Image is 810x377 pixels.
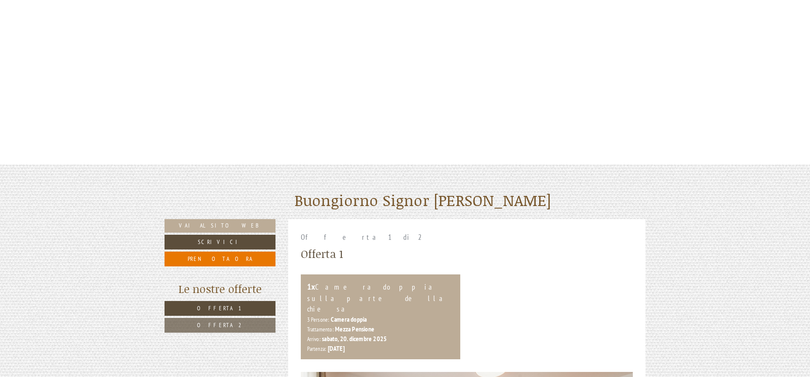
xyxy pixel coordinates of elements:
div: Camera doppia sulla parte della chiesa [307,281,454,315]
h1: Buongiorno Signor [PERSON_NAME] [294,192,551,209]
span: Offerta 2 [197,321,243,329]
small: 3 Persone: [307,316,329,323]
div: Offerta 1 [301,246,343,262]
span: Offerta 1 di 2 [301,232,427,242]
b: Mezza Pensione [335,325,374,333]
b: sabato, 20. dicembre 2025 [322,334,387,343]
div: Le nostre offerte [165,281,275,297]
span: Offerta 1 [197,304,243,312]
b: Camera doppia [331,315,367,323]
small: Trattamento: [307,325,334,333]
a: Prenota ora [165,252,275,266]
b: [DATE] [328,344,345,353]
a: Scrivici [165,235,275,250]
small: Arrivo: [307,335,321,343]
small: Partenza: [307,345,327,353]
a: Vai al sito web [165,219,275,233]
b: 1x [307,281,315,292]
